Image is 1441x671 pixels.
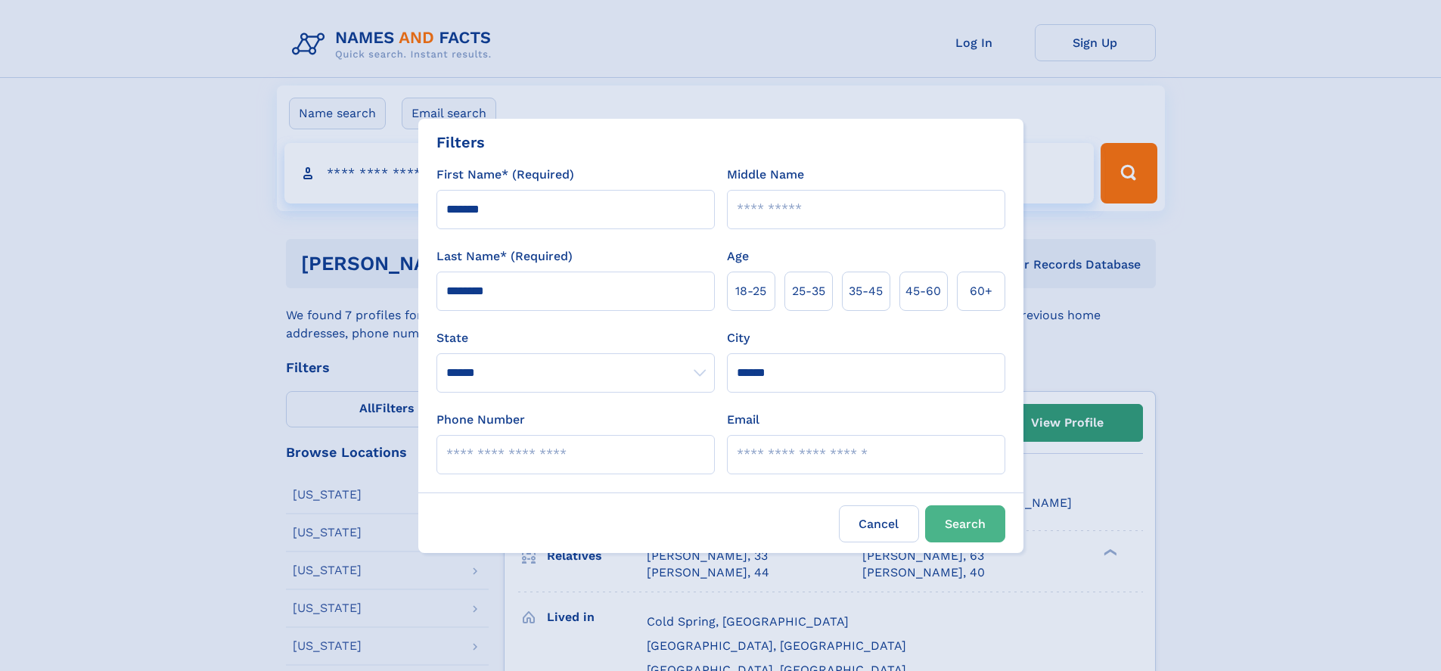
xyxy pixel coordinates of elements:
[735,282,766,300] span: 18‑25
[436,411,525,429] label: Phone Number
[727,247,749,266] label: Age
[925,505,1005,542] button: Search
[970,282,992,300] span: 60+
[727,166,804,184] label: Middle Name
[792,282,825,300] span: 25‑35
[436,166,574,184] label: First Name* (Required)
[436,131,485,154] div: Filters
[436,329,715,347] label: State
[849,282,883,300] span: 35‑45
[727,411,759,429] label: Email
[727,329,750,347] label: City
[436,247,573,266] label: Last Name* (Required)
[839,505,919,542] label: Cancel
[905,282,941,300] span: 45‑60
